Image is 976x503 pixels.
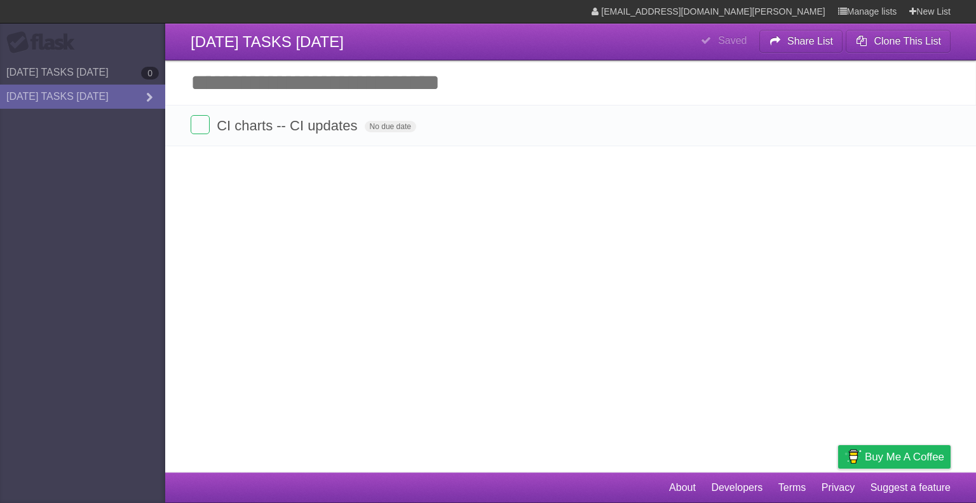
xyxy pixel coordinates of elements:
button: Share List [759,30,843,53]
b: Saved [718,35,747,46]
img: Buy me a coffee [844,446,862,467]
button: Clone This List [846,30,951,53]
div: Flask [6,31,83,54]
span: No due date [365,121,416,132]
b: 0 [141,67,159,79]
a: About [669,476,696,500]
a: Buy me a coffee [838,445,951,469]
b: Clone This List [874,36,941,46]
b: Share List [787,36,833,46]
a: Developers [711,476,762,500]
span: Buy me a coffee [865,446,944,468]
span: [DATE] TASKS [DATE] [191,33,344,50]
a: Suggest a feature [871,476,951,500]
span: CI charts -- CI updates [217,118,360,134]
a: Terms [778,476,806,500]
label: Done [191,115,210,134]
a: Privacy [822,476,855,500]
